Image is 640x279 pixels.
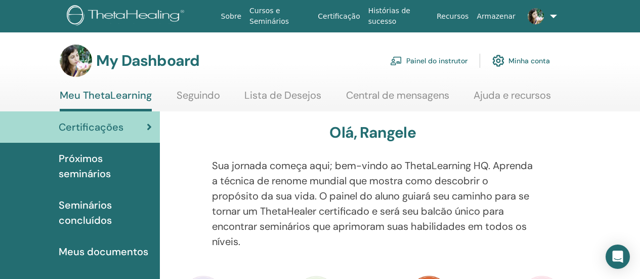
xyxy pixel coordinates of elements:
a: Cursos e Seminários [245,2,314,31]
span: Certificações [59,119,123,135]
h3: My Dashboard [96,52,199,70]
h3: Olá, Rangele [329,124,415,142]
a: Seguindo [177,89,220,109]
a: Recursos [433,7,473,26]
span: Seminários concluídos [59,197,152,228]
a: Ajuda e recursos [474,89,551,109]
img: logo.png [67,5,188,28]
img: default.jpg [528,8,544,24]
a: Minha conta [492,50,550,72]
img: chalkboard-teacher.svg [390,56,402,65]
img: default.jpg [60,45,92,77]
a: Lista de Desejos [244,89,321,109]
span: Meus documentos [59,244,148,259]
a: Histórias de sucesso [364,2,433,31]
a: Meu ThetaLearning [60,89,152,111]
a: Central de mensagens [346,89,449,109]
span: Próximos seminários [59,151,152,181]
p: Sua jornada começa aqui; bem-vindo ao ThetaLearning HQ. Aprenda a técnica de renome mundial que m... [212,158,534,249]
a: Painel do instrutor [390,50,467,72]
a: Sobre [217,7,245,26]
a: Armazenar [473,7,519,26]
div: Open Intercom Messenger [606,245,630,269]
a: Certificação [314,7,364,26]
img: cog.svg [492,52,504,69]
